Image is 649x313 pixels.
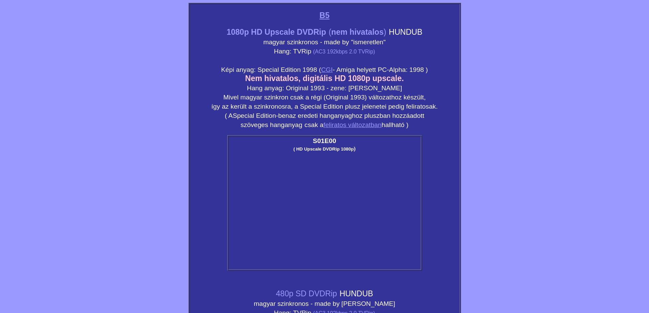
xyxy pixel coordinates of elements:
a: B5 [320,11,329,20]
small: ( A [225,112,233,119]
span: Nem hivatalos, digitális HD 1080p upscale. [245,74,404,83]
small: 480p SD DVDRip [276,289,337,298]
a: feliratos változatban [323,121,382,128]
small: Special Edition-ben [233,112,289,119]
small: ( ) [329,28,386,36]
small: ( HD Upscale DVDRip 1080p [293,146,354,152]
span: magyar szinkronos - made by [PERSON_NAME] [254,300,395,307]
small: (AC3 192kbps 2.0 TVRip) [313,49,375,54]
span: ) [354,146,355,152]
span: HUNDUB [389,28,422,36]
small: 1080p HD Upscale DVDRip [227,28,326,36]
span: nem hivatalos [331,28,384,36]
small: csak a hallható ) [305,121,408,128]
span: magyar szinkronos - made by "ismeretlen" [263,38,386,46]
span: Hang: TVRip [274,48,311,55]
small: az eredeti hanganyaghoz pluszban hozzáadott szöveges hanganyag [241,112,424,128]
span: HUNDUB [340,289,373,298]
span: S01E00 [313,137,336,144]
a: CGI [321,66,333,73]
small: Képi anyag: Special Edition 1998 ( - Amiga helyett PC-Alpha: 1998 ) Hang anyag: Original 1993 - z... [211,66,437,110]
